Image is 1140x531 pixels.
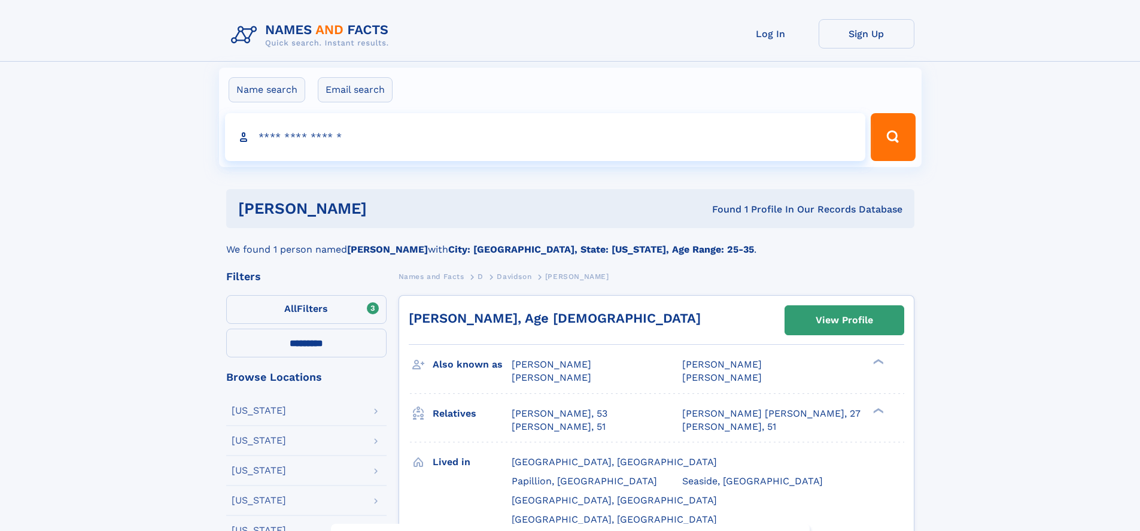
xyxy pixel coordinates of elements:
[232,466,286,475] div: [US_STATE]
[478,272,484,281] span: D
[539,203,902,216] div: Found 1 Profile In Our Records Database
[871,113,915,161] button: Search Button
[433,354,512,375] h3: Also known as
[512,407,607,420] a: [PERSON_NAME], 53
[284,303,297,314] span: All
[870,406,884,414] div: ❯
[682,359,762,370] span: [PERSON_NAME]
[226,19,399,51] img: Logo Names and Facts
[497,269,531,284] a: Davidson
[226,228,914,257] div: We found 1 person named with .
[399,269,464,284] a: Names and Facts
[232,496,286,505] div: [US_STATE]
[448,244,754,255] b: City: [GEOGRAPHIC_DATA], State: [US_STATE], Age Range: 25-35
[226,295,387,324] label: Filters
[816,307,873,334] div: View Profile
[512,456,717,468] span: [GEOGRAPHIC_DATA], [GEOGRAPHIC_DATA]
[512,494,717,506] span: [GEOGRAPHIC_DATA], [GEOGRAPHIC_DATA]
[512,359,591,370] span: [PERSON_NAME]
[225,113,866,161] input: search input
[512,514,717,525] span: [GEOGRAPHIC_DATA], [GEOGRAPHIC_DATA]
[870,358,884,366] div: ❯
[347,244,428,255] b: [PERSON_NAME]
[497,272,531,281] span: Davidson
[682,372,762,383] span: [PERSON_NAME]
[238,201,540,216] h1: [PERSON_NAME]
[232,406,286,415] div: [US_STATE]
[785,306,904,335] a: View Profile
[545,272,609,281] span: [PERSON_NAME]
[682,407,861,420] a: [PERSON_NAME] [PERSON_NAME], 27
[232,436,286,445] div: [US_STATE]
[819,19,914,48] a: Sign Up
[512,372,591,383] span: [PERSON_NAME]
[512,475,657,487] span: Papillion, [GEOGRAPHIC_DATA]
[682,475,823,487] span: Seaside, [GEOGRAPHIC_DATA]
[478,269,484,284] a: D
[318,77,393,102] label: Email search
[226,372,387,383] div: Browse Locations
[229,77,305,102] label: Name search
[512,420,606,433] a: [PERSON_NAME], 51
[433,403,512,424] h3: Relatives
[433,452,512,472] h3: Lived in
[226,271,387,282] div: Filters
[682,420,776,433] a: [PERSON_NAME], 51
[409,311,701,326] a: [PERSON_NAME], Age [DEMOGRAPHIC_DATA]
[723,19,819,48] a: Log In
